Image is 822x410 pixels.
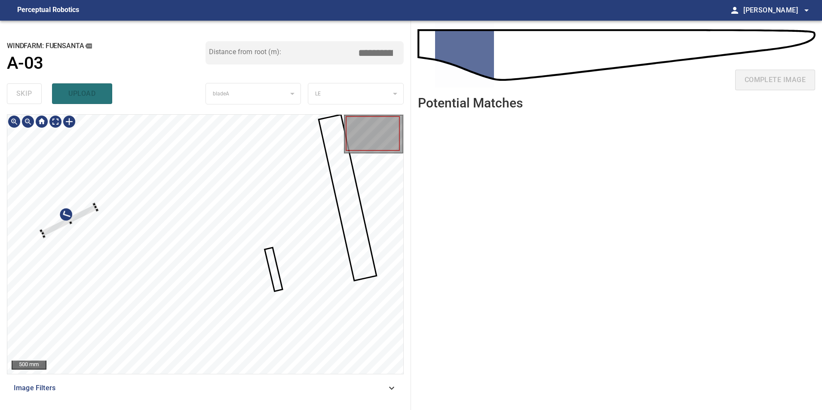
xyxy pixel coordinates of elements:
div: Zoom out [21,115,35,129]
label: Distance from root (m): [209,49,281,55]
div: Zoom in [7,115,21,129]
button: [PERSON_NAME] [740,2,812,19]
div: bladeA [206,83,301,105]
button: copy message details [84,41,93,51]
div: Toggle selection [62,115,76,129]
div: Image Filters [7,378,404,398]
span: person [730,5,740,15]
span: LE [315,91,321,97]
div: Go home [35,115,49,129]
span: bladeA [213,91,230,97]
h2: Potential Matches [418,96,523,110]
div: LE [308,83,403,105]
h1: A-03 [7,53,43,73]
figcaption: Perceptual Robotics [17,3,79,17]
div: Toggle full page [49,115,62,129]
span: [PERSON_NAME] [743,4,812,16]
img: Edit annotation [57,205,75,223]
h2: windfarm: Fuensanta [7,41,205,51]
span: arrow_drop_down [801,5,812,15]
span: Image Filters [14,383,386,393]
a: A-03 [7,53,205,73]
